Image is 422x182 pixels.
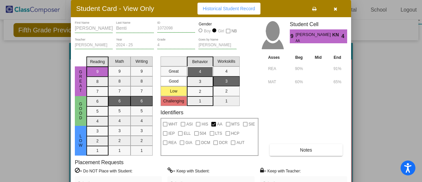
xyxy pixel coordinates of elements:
th: Beg [289,54,309,61]
span: AA [295,38,327,43]
span: AA [217,120,222,128]
span: Good [78,102,84,120]
th: End [328,54,347,61]
th: Asses [266,54,289,61]
input: assessment [268,64,287,74]
input: year [116,43,154,48]
span: WHT [168,120,177,128]
span: IEP [168,129,175,137]
span: HCP [231,129,239,137]
span: HIS [201,120,208,128]
span: ELL [184,129,191,137]
span: Historical Student Record [203,6,255,11]
span: DCM [201,139,210,147]
label: = Keep with Student: [167,167,210,174]
label: = Keep with Teacher: [260,167,301,174]
th: Mid [309,54,328,61]
span: Great [78,70,84,93]
span: 504 [200,129,206,137]
button: Notes [270,144,342,156]
span: Notes [300,147,312,153]
label: Identifiers [161,109,183,116]
button: Historical Student Record [197,3,260,15]
span: SIE [249,120,255,128]
input: assessment [268,77,287,87]
span: ASI [186,120,193,128]
label: Placement Requests [75,159,124,165]
span: MTS [231,120,240,128]
h3: Student Cell [290,21,347,27]
div: Boy [204,28,211,34]
span: GIA [185,139,192,147]
span: REA [168,139,177,147]
span: 9 [290,32,295,40]
div: Girl [218,28,224,34]
input: Enter ID [157,26,195,31]
span: NB [231,27,237,35]
span: LTS [215,129,222,137]
span: 4 [342,32,347,40]
span: DCR [219,139,227,147]
span: AUT [236,139,244,147]
input: teacher [75,43,113,48]
span: Low [78,134,84,148]
input: goes by name [198,43,236,48]
mat-label: Gender [198,21,236,27]
label: = Do NOT Place with Student: [75,167,133,174]
input: grade [157,43,195,48]
h3: Student Card - View Only [76,4,154,13]
span: KN [332,31,342,38]
span: [PERSON_NAME] [295,31,332,38]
